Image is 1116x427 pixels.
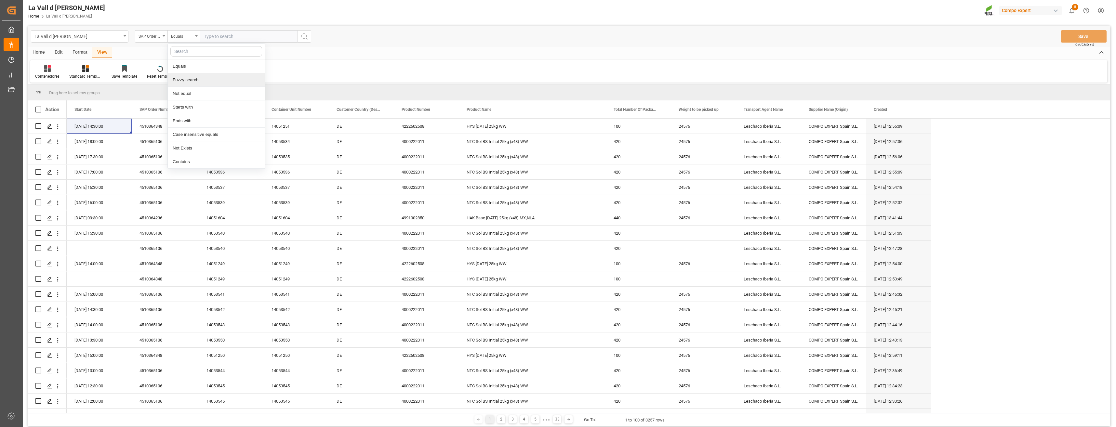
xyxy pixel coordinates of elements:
div: 24576 [671,363,736,378]
div: 24576 [671,317,736,332]
div: Press SPACE to select this row. [67,394,931,409]
div: 420 [606,241,671,256]
div: Press SPACE to select this row. [67,164,931,180]
div: Leschaco Iberia S.L. [736,164,801,179]
div: [DATE] 13:00:00 [67,363,132,378]
div: 4510364348 [132,348,199,363]
div: [DATE] 12:29:11 [866,409,931,424]
div: 14053546 [264,409,329,424]
div: 4000222011 [394,164,459,179]
div: Press SPACE to select this row. [67,332,931,348]
div: 14053542 [199,302,264,317]
div: COMPO EXPERT Spain S.L. [801,317,866,332]
div: Press SPACE to select this row. [28,210,67,226]
span: 5 [1072,4,1078,10]
div: [DATE] 14:00:00 [67,256,132,271]
div: 14053545 [264,378,329,393]
div: [DATE] 16:30:00 [67,180,132,195]
div: Leschaco Iberia S.L. [736,378,801,393]
div: 14053540 [199,226,264,240]
div: 14053536 [264,164,329,179]
div: Press SPACE to select this row. [67,409,931,424]
div: COMPO EXPERT Spain S.L. [801,119,866,134]
div: 4000222011 [394,394,459,408]
div: Leschaco Iberia S.L. [736,332,801,347]
div: Leschaco Iberia S.L. [736,149,801,164]
div: Press SPACE to select this row. [67,226,931,241]
div: 14053544 [264,363,329,378]
div: [DATE] 12:55:09 [866,119,931,134]
div: 14051249 [264,271,329,286]
div: [DATE] 12:59:11 [866,348,931,363]
div: Press SPACE to select this row. [67,119,931,134]
div: 420 [606,394,671,408]
div: 14051250 [264,348,329,363]
div: DE [329,149,394,164]
div: [DATE] 12:51:03 [866,226,931,240]
div: Leschaco Iberia S.L. [736,134,801,149]
div: COMPO EXPERT Spain S.L. [801,348,866,363]
div: COMPO EXPERT Spain S.L. [801,378,866,393]
div: 4510365106 [132,241,199,256]
div: 24576 [671,378,736,393]
div: Not equal [168,87,265,100]
div: [DATE] 14:30:00 [67,119,132,134]
div: Press SPACE to select this row. [28,256,67,271]
div: 420 [606,302,671,317]
div: 420 [606,378,671,393]
div: 420 [606,363,671,378]
div: Leschaco Iberia S.L. [736,409,801,424]
div: 24576 [671,134,736,149]
div: [DATE] 12:53:49 [866,271,931,286]
div: DE [329,134,394,149]
div: NTC Sol BS Initial 25kg (x48) WW [459,164,606,179]
div: Press SPACE to select this row. [28,378,67,394]
div: 420 [606,149,671,164]
div: [DATE] 12:34:23 [866,378,931,393]
div: COMPO EXPERT Spain S.L. [801,302,866,317]
div: Contains [168,155,265,169]
div: 4000222011 [394,409,459,424]
div: DE [329,394,394,408]
div: Press SPACE to select this row. [28,164,67,180]
button: Compo Expert [999,4,1064,17]
div: Leschaco Iberia S.L. [736,256,801,271]
button: open menu [31,30,128,43]
div: Press SPACE to select this row. [28,317,67,332]
div: 4000222011 [394,195,459,210]
div: Leschaco Iberia S.L. [736,210,801,225]
div: View [92,47,112,58]
div: DE [329,378,394,393]
div: Case insensitive equals [168,128,265,141]
div: 14053534 [264,134,329,149]
div: 14053543 [264,317,329,332]
div: 4000222011 [394,241,459,256]
div: Leschaco Iberia S.L. [736,317,801,332]
div: 24576 [671,119,736,134]
div: 420 [606,164,671,179]
div: Not Exists [168,141,265,155]
div: 4510364348 [132,119,199,134]
div: COMPO EXPERT Spain S.L. [801,226,866,240]
div: 4000222011 [394,134,459,149]
div: [DATE] 15:00:00 [67,287,132,302]
div: 24576 [671,256,736,271]
div: DE [329,332,394,347]
a: Home [28,14,39,19]
div: Press SPACE to select this row. [28,332,67,348]
div: 440 [606,210,671,225]
div: NTC Sol BS Initial 25kg (x48) WW [459,378,606,393]
div: 14053540 [264,226,329,240]
div: 4510365106 [132,317,199,332]
div: 14051249 [199,271,264,286]
div: 14053539 [199,195,264,210]
div: 4000222011 [394,378,459,393]
div: Press SPACE to select this row. [28,348,67,363]
div: 14053542 [264,302,329,317]
div: NTC Sol BS Initial 25kg (x48) WW [459,394,606,408]
div: DE [329,287,394,302]
div: COMPO EXPERT Spain S.L. [801,409,866,424]
div: 4510365106 [132,195,199,210]
div: 4222602508 [394,348,459,363]
div: [DATE] 14:00:00 [67,317,132,332]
